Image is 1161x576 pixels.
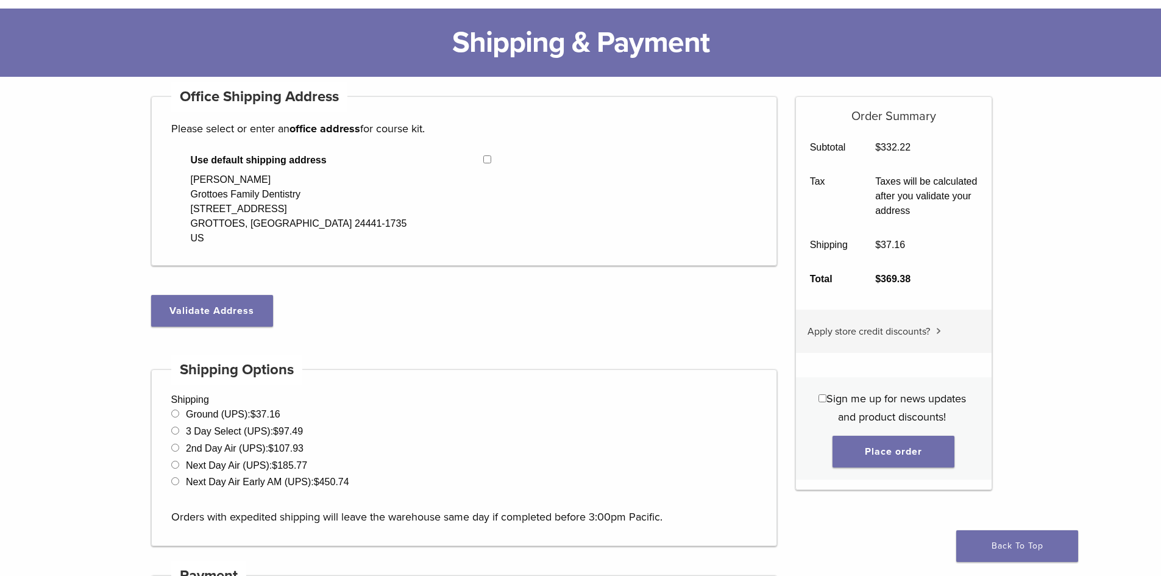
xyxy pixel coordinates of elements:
bdi: 185.77 [272,460,307,471]
span: $ [875,240,881,250]
bdi: 107.93 [268,443,304,453]
span: $ [314,477,319,487]
p: Orders with expedited shipping will leave the warehouse same day if completed before 3:00pm Pacific. [171,489,758,526]
button: Validate Address [151,295,273,327]
div: Shipping [151,369,778,546]
span: Apply store credit discounts? [808,325,930,338]
img: caret.svg [936,328,941,334]
bdi: 450.74 [314,477,349,487]
bdi: 37.16 [875,240,905,250]
label: 3 Day Select (UPS): [186,426,303,436]
label: Next Day Air Early AM (UPS): [186,477,349,487]
div: [PERSON_NAME] Grottoes Family Dentistry [STREET_ADDRESS] GROTTOES, [GEOGRAPHIC_DATA] 24441-1735 US [191,172,407,246]
span: $ [268,443,274,453]
h4: Shipping Options [171,355,303,385]
label: Ground (UPS): [186,409,280,419]
p: Please select or enter an for course kit. [171,119,758,138]
th: Total [796,262,862,296]
span: Sign me up for news updates and product discounts! [826,392,966,424]
th: Shipping [796,228,862,262]
td: Taxes will be calculated after you validate your address [862,165,992,228]
bdi: 37.16 [250,409,280,419]
span: $ [273,426,279,436]
button: Place order [833,436,954,468]
span: $ [875,142,881,152]
span: $ [272,460,277,471]
span: $ [875,274,881,284]
span: Use default shipping address [191,153,484,168]
label: Next Day Air (UPS): [186,460,307,471]
input: Sign me up for news updates and product discounts! [818,394,826,402]
bdi: 97.49 [273,426,303,436]
h5: Order Summary [796,97,992,124]
th: Tax [796,165,862,228]
strong: office address [289,122,360,135]
span: $ [250,409,256,419]
h4: Office Shipping Address [171,82,348,112]
th: Subtotal [796,130,862,165]
a: Back To Top [956,530,1078,562]
label: 2nd Day Air (UPS): [186,443,304,453]
bdi: 369.38 [875,274,911,284]
bdi: 332.22 [875,142,911,152]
